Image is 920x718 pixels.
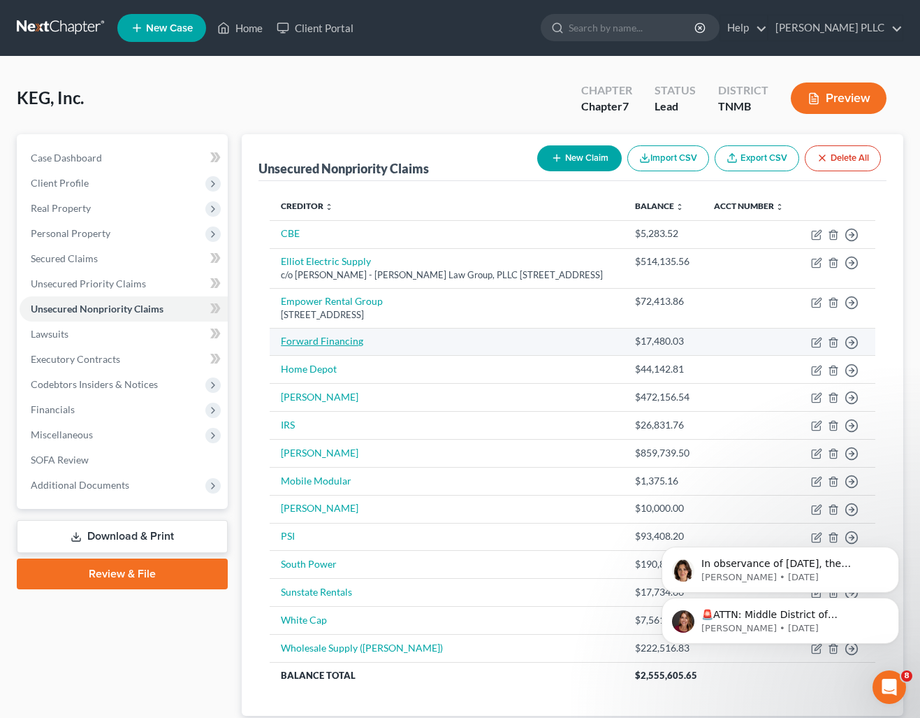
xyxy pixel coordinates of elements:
[31,378,158,390] span: Codebtors Insiders & Notices
[20,145,228,171] a: Case Dashboard
[281,335,363,347] a: Forward Financing
[61,100,238,250] span: In observance of [DATE], the NextChapter team will be out of office [DATE][DATE]. Our team will b...
[775,203,784,211] i: unfold_more
[20,447,228,473] a: SOFA Review
[281,255,371,267] a: Elliot Electric Supply
[325,203,333,211] i: unfold_more
[31,152,102,164] span: Case Dashboard
[635,557,692,571] div: $190,826.10
[31,177,89,189] span: Client Profile
[281,227,300,239] a: CBE
[281,642,443,654] a: Wholesale Supply ([PERSON_NAME])
[20,246,228,271] a: Secured Claims
[281,475,351,487] a: Mobile Modular
[581,82,632,99] div: Chapter
[635,294,692,308] div: $72,413.86
[270,15,360,41] a: Client Portal
[281,614,327,626] a: White Cap
[31,101,54,124] img: Profile image for Emma
[20,322,228,347] a: Lawsuits
[635,641,692,655] div: $222,516.83
[805,145,881,171] button: Delete All
[635,254,692,268] div: $514,135.56
[635,227,692,240] div: $5,283.52
[627,145,709,171] button: Import CSV
[17,520,228,553] a: Download & Print
[17,87,84,108] span: KEG, Inc.
[635,446,692,460] div: $859,739.50
[31,303,163,315] span: Unsecured Nonpriority Claims
[31,278,146,289] span: Unsecured Priority Claims
[635,418,692,432] div: $26,831.76
[791,82,886,114] button: Preview
[31,429,93,440] span: Miscellaneous
[872,670,906,704] iframe: Intercom live chat
[281,295,383,307] a: Empower Rental Group
[635,474,692,488] div: $1,375.16
[635,390,692,404] div: $472,156.54
[61,151,237,273] span: 🚨ATTN: Middle District of [US_STATE] The court has added a new Credit Counseling Field that we ne...
[281,586,352,598] a: Sunstate Rentals
[270,662,624,687] th: Balance Total
[31,403,75,415] span: Financials
[281,419,295,431] a: IRS
[281,391,358,403] a: [PERSON_NAME]
[537,145,622,171] button: New Claim
[635,613,692,627] div: $7,561.12
[635,334,692,348] div: $17,480.03
[714,201,784,211] a: Acct Number unfold_more
[720,15,767,41] a: Help
[569,15,696,41] input: Search by name...
[281,558,337,570] a: South Power
[718,99,768,115] div: TNMB
[31,479,129,491] span: Additional Documents
[31,328,68,340] span: Lawsuits
[61,164,241,177] p: Message from Katie, sent 3w ago
[635,529,692,543] div: $93,408.20
[31,353,120,365] span: Executory Contracts
[655,99,696,115] div: Lead
[146,23,193,34] span: New Case
[635,201,684,211] a: Balance unfold_more
[17,559,228,589] a: Review & File
[655,82,696,99] div: Status
[281,308,613,322] div: [STREET_ADDRESS]
[258,160,429,177] div: Unsecured Nonpriority Claims
[31,454,89,466] span: SOFA Review
[635,362,692,376] div: $44,142.81
[21,89,258,135] div: message notification from Emma, 4w ago. In observance of Labor Day, the NextChapter team will be ...
[20,271,228,296] a: Unsecured Priority Claims
[281,268,613,282] div: c/o [PERSON_NAME] - [PERSON_NAME] Law Group, PLLC [STREET_ADDRESS]
[718,82,768,99] div: District
[61,113,241,126] p: Message from Emma, sent 4w ago
[281,502,358,514] a: [PERSON_NAME]
[281,447,358,459] a: [PERSON_NAME]
[31,227,110,239] span: Personal Property
[641,458,920,666] iframe: Intercom notifications message
[281,530,295,542] a: PSI
[281,363,337,375] a: Home Depot
[768,15,903,41] a: [PERSON_NAME] PLLC
[581,99,632,115] div: Chapter
[635,501,692,515] div: $10,000.00
[281,201,333,211] a: Creditor unfold_more
[31,202,91,214] span: Real Property
[210,15,270,41] a: Home
[20,347,228,372] a: Executory Contracts
[20,296,228,322] a: Unsecured Nonpriority Claims
[676,203,684,211] i: unfold_more
[635,585,692,599] div: $17,734.66
[901,670,912,682] span: 8
[622,99,629,113] span: 7
[715,145,799,171] a: Export CSV
[635,670,697,681] span: $2,555,605.65
[31,252,98,264] span: Secured Claims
